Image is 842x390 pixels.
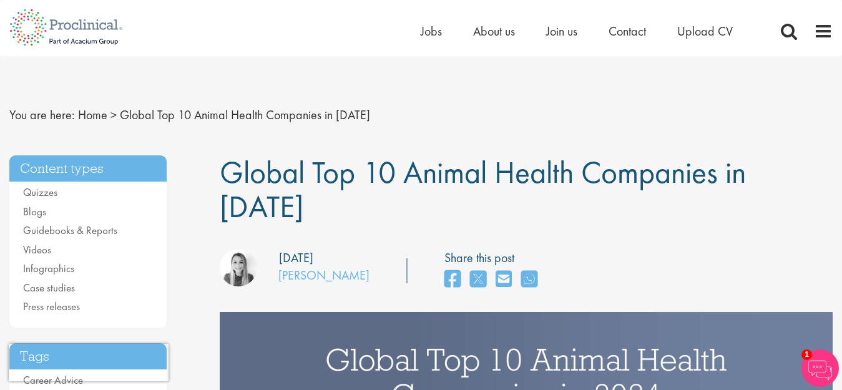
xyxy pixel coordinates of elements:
a: Guidebooks & Reports [23,223,117,237]
a: About us [473,23,515,39]
a: Blogs [23,205,46,218]
a: Infographics [23,261,74,275]
a: share on facebook [444,266,461,293]
a: Case studies [23,281,75,295]
a: Videos [23,243,51,256]
a: Upload CV [677,23,733,39]
span: > [110,107,117,123]
a: Quizzes [23,185,57,199]
a: [PERSON_NAME] [278,267,370,283]
h3: Tags [9,343,167,370]
a: share on whats app [521,266,537,293]
span: Global Top 10 Animal Health Companies in [DATE] [120,107,370,123]
a: Jobs [421,23,442,39]
label: Share this post [444,249,544,267]
a: breadcrumb link [78,107,107,123]
span: Global Top 10 Animal Health Companies in [DATE] [220,152,746,227]
a: share on email [496,266,512,293]
span: You are here: [9,107,75,123]
img: Hannah Burke [220,249,257,286]
a: Press releases [23,300,80,313]
a: share on twitter [470,266,486,293]
h3: Content types [9,155,167,182]
span: 1 [801,349,812,360]
img: Chatbot [801,349,839,387]
iframe: reCAPTCHA [9,344,169,381]
a: Join us [546,23,577,39]
div: [DATE] [279,249,313,267]
a: Contact [609,23,646,39]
